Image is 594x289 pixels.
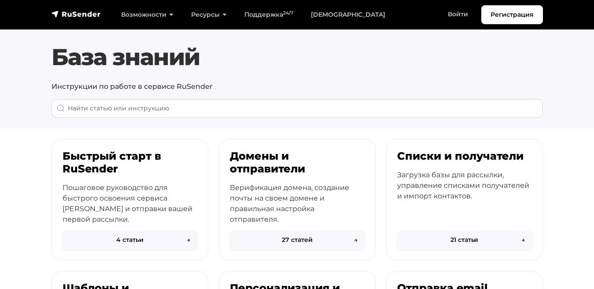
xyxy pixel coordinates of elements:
h3: Быстрый старт в RuSender [63,150,197,176]
a: Возможности [112,6,182,24]
sup: 24/7 [283,10,293,16]
p: Верификация домена, создание почты на своем домене и правильная настройка отправителя. [230,183,365,225]
img: Поиск [57,104,65,112]
a: Ресурсы [182,6,236,24]
p: Пошаговое руководство для быстрого освоения сервиса [PERSON_NAME] и отправки вашей первой рассылки. [63,183,197,225]
a: Списки и получатели Загрузка базы для рассылки, управление списками получателей и импорт контакто... [386,139,543,260]
p: Инструкции по работе в сервисе RuSender [52,81,543,92]
h3: Домены и отправители [230,150,365,176]
span: → [521,235,525,245]
h1: База знаний [52,44,543,71]
span: → [354,235,358,245]
a: Домены и отправители Верификация домена, создание почты на своем домене и правильная настройка от... [219,139,376,260]
a: Регистрация [481,5,543,24]
h3: Списки и получатели [397,150,532,163]
input: When autocomplete results are available use up and down arrows to review and enter to go to the d... [52,99,543,118]
img: RuSender [52,10,101,18]
button: 27 статей→ [230,230,365,249]
span: → [187,235,190,245]
p: Загрузка базы для рассылки, управление списками получателей и импорт контактов. [397,170,532,201]
a: [DEMOGRAPHIC_DATA] [302,6,394,24]
button: 21 статья→ [397,230,532,249]
button: 4 статьи→ [63,230,197,249]
a: Быстрый старт в RuSender Пошаговое руководство для быстрого освоения сервиса [PERSON_NAME] и отпр... [52,139,208,260]
a: Поддержка24/7 [236,6,302,24]
a: Войти [439,5,477,23]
